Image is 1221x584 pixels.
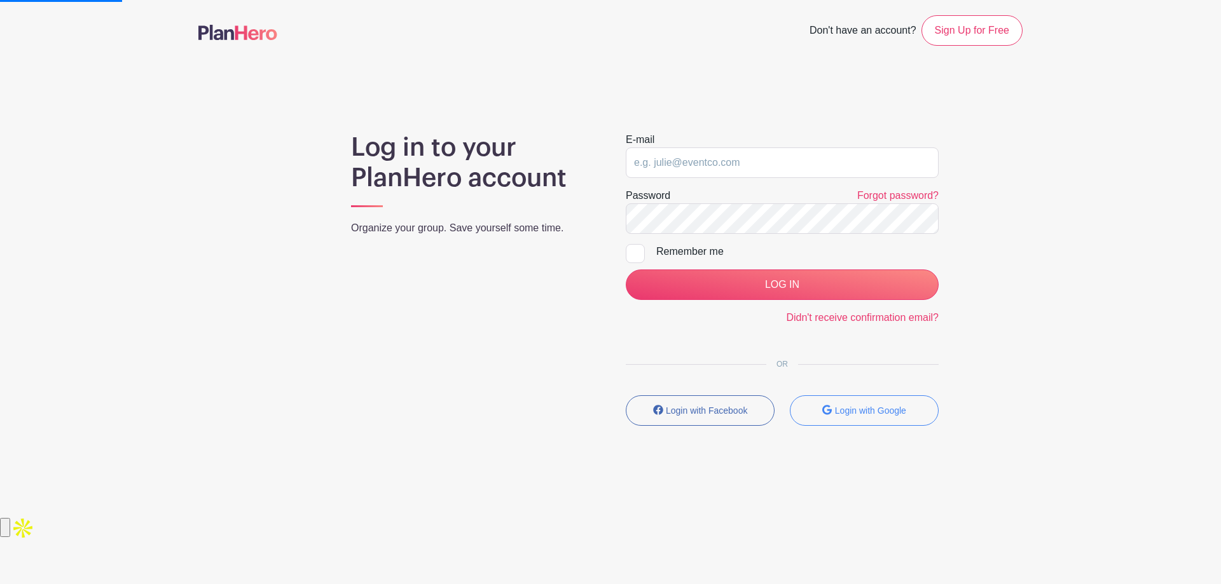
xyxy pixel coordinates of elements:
h1: Log in to your PlanHero account [351,132,595,193]
div: Remember me [656,244,939,259]
p: Organize your group. Save yourself some time. [351,221,595,236]
a: Forgot password? [857,190,939,201]
label: Password [626,188,670,203]
label: E-mail [626,132,654,147]
img: logo-507f7623f17ff9eddc593b1ce0a138ce2505c220e1c5a4e2b4648c50719b7d32.svg [198,25,277,40]
span: Don't have an account? [810,18,916,46]
input: e.g. julie@eventco.com [626,147,939,178]
button: Login with Google [790,395,939,426]
span: OR [766,360,798,369]
small: Login with Facebook [666,405,747,416]
img: Apollo [10,515,36,541]
input: LOG IN [626,269,939,300]
button: Login with Facebook [626,395,775,426]
a: Sign Up for Free [921,15,1023,46]
a: Didn't receive confirmation email? [786,312,939,323]
small: Login with Google [835,405,906,416]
